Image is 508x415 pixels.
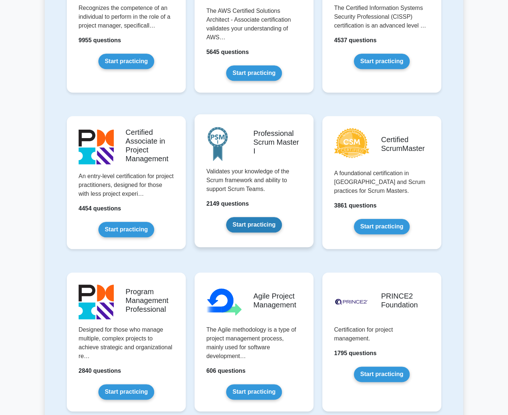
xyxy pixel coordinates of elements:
a: Start practicing [98,384,154,400]
a: Start practicing [354,54,409,69]
a: Start practicing [226,384,282,400]
a: Start practicing [354,219,409,234]
a: Start practicing [98,222,154,237]
a: Start practicing [226,217,282,232]
a: Start practicing [98,54,154,69]
a: Start practicing [226,65,282,81]
a: Start practicing [354,367,409,382]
